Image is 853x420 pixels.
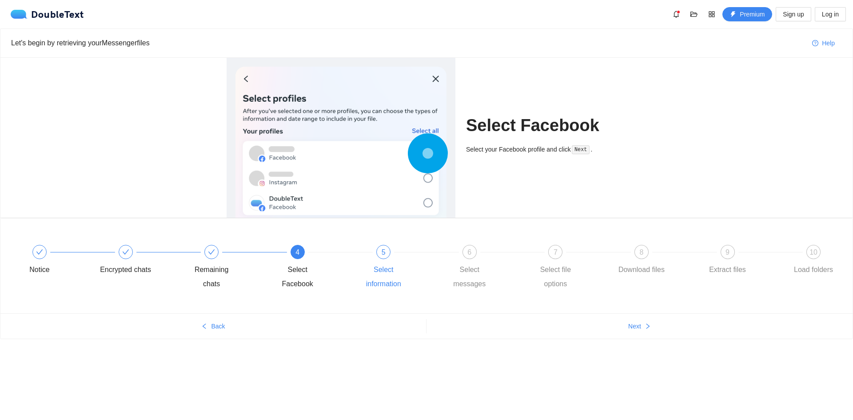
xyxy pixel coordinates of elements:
[822,9,839,19] span: Log in
[709,263,746,277] div: Extract files
[794,263,833,277] div: Load folders
[29,263,49,277] div: Notice
[725,248,729,256] span: 9
[822,38,835,48] span: Help
[467,248,471,256] span: 6
[572,145,590,154] code: Next
[100,245,186,277] div: Encrypted chats
[639,248,643,256] span: 8
[670,11,683,18] span: bell
[186,245,272,291] div: Remaining chats
[426,319,853,333] button: Nextright
[211,321,225,331] span: Back
[0,319,426,333] button: leftBack
[11,10,31,19] img: logo
[645,323,651,330] span: right
[14,245,100,277] div: Notice
[11,10,84,19] a: logoDoubleText
[687,7,701,21] button: folder-open
[815,7,846,21] button: Log in
[809,248,817,256] span: 10
[382,248,386,256] span: 5
[783,9,804,19] span: Sign up
[358,263,409,291] div: Select information
[444,263,495,291] div: Select messages
[100,263,151,277] div: Encrypted chats
[466,144,626,155] div: Select your Facebook profile and click .
[669,7,683,21] button: bell
[444,245,530,291] div: 6Select messages
[122,248,129,256] span: check
[358,245,444,291] div: 5Select information
[722,7,772,21] button: thunderboltPremium
[618,263,665,277] div: Download files
[628,321,641,331] span: Next
[740,9,765,19] span: Premium
[812,40,818,47] span: question-circle
[702,245,788,277] div: 9Extract files
[201,323,207,330] span: left
[705,11,718,18] span: appstore
[730,11,736,18] span: thunderbolt
[11,10,84,19] div: DoubleText
[554,248,558,256] span: 7
[687,11,701,18] span: folder-open
[788,245,839,277] div: 10Load folders
[530,245,616,291] div: 7Select file options
[805,36,842,50] button: question-circleHelp
[208,248,215,256] span: check
[11,37,805,48] div: Let's begin by retrieving your Messenger files
[36,248,43,256] span: check
[616,245,702,277] div: 8Download files
[272,245,358,291] div: 4Select Facebook
[705,7,719,21] button: appstore
[295,248,299,256] span: 4
[776,7,811,21] button: Sign up
[466,115,626,136] h1: Select Facebook
[530,263,581,291] div: Select file options
[272,263,323,291] div: Select Facebook
[186,263,237,291] div: Remaining chats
